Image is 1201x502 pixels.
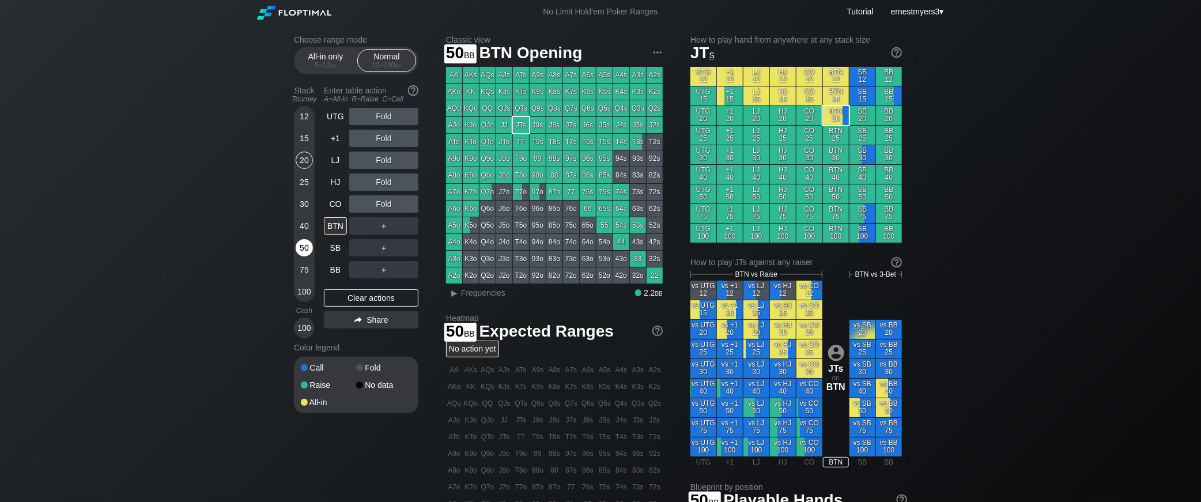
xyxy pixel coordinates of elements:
div: T7s [563,134,579,150]
div: +1 [324,130,347,147]
div: BTN 50 [823,184,849,203]
div: Q8o [479,167,496,183]
div: 83s [630,167,646,183]
div: A6o [446,201,462,217]
div: Q7o [479,184,496,200]
div: 64o [580,234,596,250]
img: help.32db89a4.svg [407,84,420,97]
div: A2o [446,267,462,284]
div: T2s [647,134,663,150]
div: 76s [580,184,596,200]
div: 63s [630,201,646,217]
div: QQ [479,100,496,116]
div: J5o [496,217,512,233]
div: T8o [513,167,529,183]
div: J6s [580,117,596,133]
div: 32s [647,251,663,267]
div: J6o [496,201,512,217]
div: 96o [530,201,546,217]
div: 97o [530,184,546,200]
div: 54o [596,234,613,250]
div: T9s [530,134,546,150]
div: CO 25 [796,126,822,145]
div: 82s [647,167,663,183]
div: BTN 15 [823,86,849,105]
div: LJ 25 [743,126,769,145]
div: A5o [446,217,462,233]
div: Q4s [613,100,629,116]
div: 94o [530,234,546,250]
span: BTN Opening [478,44,584,63]
div: AKo [446,84,462,100]
div: Raise [301,381,356,389]
img: help.32db89a4.svg [651,324,664,337]
div: 75 [296,261,313,278]
div: BB 20 [876,106,902,125]
div: Q3o [479,251,496,267]
div: Q2o [479,267,496,284]
div: K2s [647,84,663,100]
div: 100 [296,319,313,337]
div: J9o [496,150,512,167]
div: BTN 12 [823,67,849,86]
div: T4o [513,234,529,250]
div: BTN 25 [823,126,849,145]
div: T3s [630,134,646,150]
img: share.864f2f62.svg [354,317,362,323]
div: CO 30 [796,145,822,164]
div: LJ 50 [743,184,769,203]
div: J5s [596,117,613,133]
div: J3s [630,117,646,133]
div: UTG 15 [690,86,716,105]
div: BTN [324,217,347,235]
div: CO 100 [796,224,822,243]
div: T2o [513,267,529,284]
div: UTG 75 [690,204,716,223]
img: help.32db89a4.svg [890,46,903,59]
div: 100 [296,283,313,300]
div: JTo [496,134,512,150]
div: 84s [613,167,629,183]
div: LJ 100 [743,224,769,243]
div: 96s [580,150,596,167]
div: 33 [630,251,646,267]
div: UTG 30 [690,145,716,164]
div: TT [513,134,529,150]
div: BB [324,261,347,278]
div: 72o [563,267,579,284]
div: 25 [296,173,313,191]
div: 75s [596,184,613,200]
h2: Choose range mode [294,35,418,44]
div: QTs [513,100,529,116]
div: A3s [630,67,646,83]
div: A4o [446,234,462,250]
div: 76o [563,201,579,217]
div: SB 50 [849,184,875,203]
div: K9o [463,150,479,167]
div: Q5o [479,217,496,233]
div: 43o [613,251,629,267]
div: 20 [296,152,313,169]
div: K8s [546,84,562,100]
div: Fold [349,152,418,169]
div: 74o [563,234,579,250]
div: UTG 100 [690,224,716,243]
div: AKs [463,67,479,83]
div: A3o [446,251,462,267]
div: Stack [289,81,319,108]
div: Normal [360,50,413,71]
div: CO 50 [796,184,822,203]
div: Q7s [563,100,579,116]
img: help.32db89a4.svg [890,256,903,269]
div: CO [324,195,347,213]
div: A5s [596,67,613,83]
div: J8s [546,117,562,133]
div: T5s [596,134,613,150]
div: SB [324,239,347,256]
div: CO 15 [796,86,822,105]
div: BB 15 [876,86,902,105]
div: 98s [546,150,562,167]
div: 84o [546,234,562,250]
div: AA [446,67,462,83]
div: LJ 12 [743,67,769,86]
